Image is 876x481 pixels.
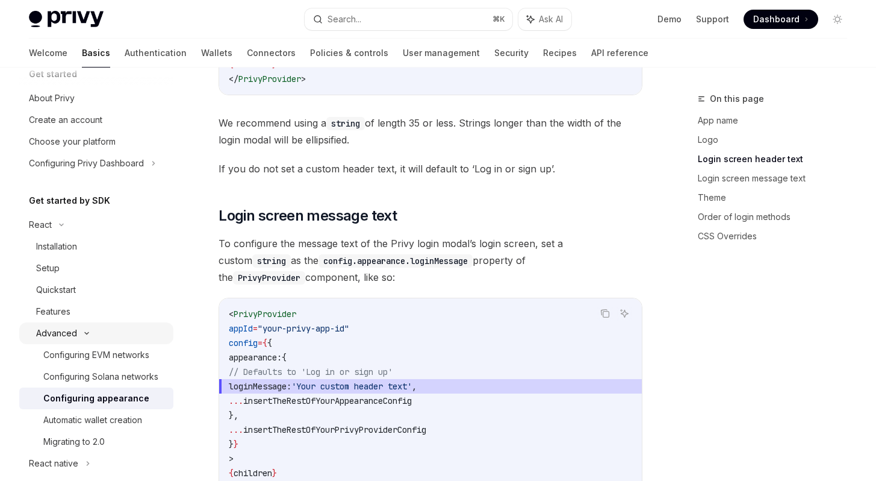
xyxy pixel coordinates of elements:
span: , [412,381,417,392]
span: 'Your custom header text' [291,381,412,392]
code: PrivyProvider [233,271,305,285]
span: We recommend using a of length 35 or less. Strings longer than the width of the login modal will ... [219,115,642,148]
span: On this page [710,92,764,106]
div: Configuring appearance [43,391,149,406]
span: ... [229,424,243,435]
a: Configuring Solana networks [19,366,173,388]
span: ⌘ K [492,14,505,24]
span: PrivyProvider [234,309,296,319]
span: config [229,338,258,348]
span: insertTheRestOfYourAppearanceConfig [243,395,412,406]
img: light logo [29,11,104,28]
div: React [29,218,52,232]
span: insertTheRestOfYourPrivyProviderConfig [243,424,426,435]
a: Login screen header text [698,149,857,169]
button: Ask AI [518,8,571,30]
button: Ask AI [617,306,632,321]
a: Quickstart [19,279,173,301]
span: = [258,338,262,348]
span: { [267,338,272,348]
div: Setup [36,261,60,275]
div: Configuring Privy Dashboard [29,156,144,171]
span: loginMessage: [229,381,291,392]
button: Copy the contents from the code block [597,306,613,321]
a: Choose your platform [19,131,173,152]
div: Search... [328,12,361,27]
a: Logo [698,130,857,149]
a: Create an account [19,109,173,131]
span: > [301,74,306,84]
a: API reference [591,39,648,68]
div: Advanced [36,326,77,341]
span: If you do not set a custom header text, it will default to ‘Log in or sign up’. [219,160,642,177]
a: Login screen message text [698,169,857,188]
div: Create an account [29,113,102,127]
span: PrivyProvider [238,74,301,84]
a: Order of login methods [698,207,857,227]
button: Search...⌘K [305,8,512,30]
a: User management [403,39,480,68]
a: Installation [19,236,173,257]
a: Configuring EVM networks [19,344,173,366]
a: Policies & controls [310,39,388,68]
a: Support [696,13,729,25]
span: { [282,352,287,363]
div: React native [29,456,78,471]
span: > [229,453,234,464]
a: Recipes [543,39,577,68]
a: CSS Overrides [698,227,857,246]
span: < [229,309,234,319]
h5: Get started by SDK [29,193,110,208]
a: Theme [698,188,857,207]
span: ... [229,395,243,406]
span: } [229,439,234,450]
div: Installation [36,239,77,254]
div: Choose your platform [29,134,116,149]
code: string [252,254,291,268]
a: Migrating to 2.0 [19,431,173,453]
span: { [229,468,234,479]
div: Quickstart [36,283,76,297]
a: About Privy [19,87,173,109]
a: App name [698,111,857,130]
a: Connectors [247,39,296,68]
a: Configuring appearance [19,388,173,409]
span: = [253,323,258,334]
span: Login screen message text [219,206,397,225]
code: config.appearance.loginMessage [318,254,473,268]
span: { [262,338,267,348]
span: }, [229,410,238,421]
a: Automatic wallet creation [19,409,173,431]
a: Features [19,301,173,322]
span: // Defaults to 'Log in or sign up' [229,366,393,377]
span: Dashboard [753,13,800,25]
div: Automatic wallet creation [43,413,142,427]
span: </ [229,74,238,84]
button: Toggle dark mode [828,10,847,29]
div: Features [36,304,70,319]
a: Dashboard [744,10,818,29]
a: Authentication [125,39,187,68]
span: appearance: [229,352,282,363]
a: Wallets [201,39,232,68]
span: children [234,468,272,479]
code: string [326,117,365,130]
div: Configuring Solana networks [43,369,158,384]
a: Basics [82,39,110,68]
a: Security [494,39,529,68]
a: Demo [657,13,682,25]
div: Configuring EVM networks [43,348,149,362]
span: To configure the message text of the Privy login modal’s login screen, set a custom as the proper... [219,235,642,286]
span: Ask AI [539,13,563,25]
span: appId [229,323,253,334]
span: "your-privy-app-id" [258,323,349,334]
a: Setup [19,257,173,279]
div: About Privy [29,91,75,105]
a: Welcome [29,39,67,68]
div: Migrating to 2.0 [43,435,105,449]
span: } [234,439,238,450]
span: } [272,468,277,479]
